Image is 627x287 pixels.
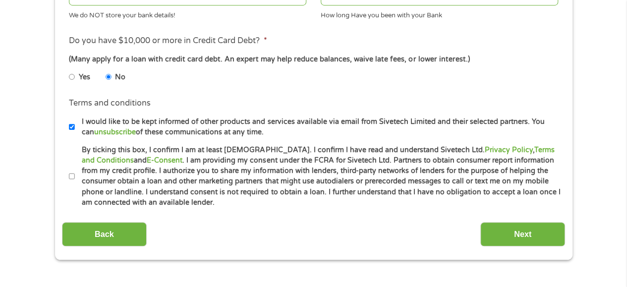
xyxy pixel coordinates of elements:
[82,146,554,165] a: Terms and Conditions
[94,128,136,136] a: unsubscribe
[69,7,306,20] div: We do NOT store your bank details!
[62,222,147,246] input: Back
[147,156,182,165] a: E-Consent
[75,116,561,138] label: I would like to be kept informed of other products and services available via email from Sivetech...
[484,146,532,154] a: Privacy Policy
[69,98,151,109] label: Terms and conditions
[75,145,561,208] label: By ticking this box, I confirm I am at least [DEMOGRAPHIC_DATA]. I confirm I have read and unders...
[69,54,558,65] div: (Many apply for a loan with credit card debt. An expert may help reduce balances, waive late fees...
[321,7,558,20] div: How long Have you been with your Bank
[79,72,90,83] label: Yes
[480,222,565,246] input: Next
[69,36,267,46] label: Do you have $10,000 or more in Credit Card Debt?
[115,72,125,83] label: No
